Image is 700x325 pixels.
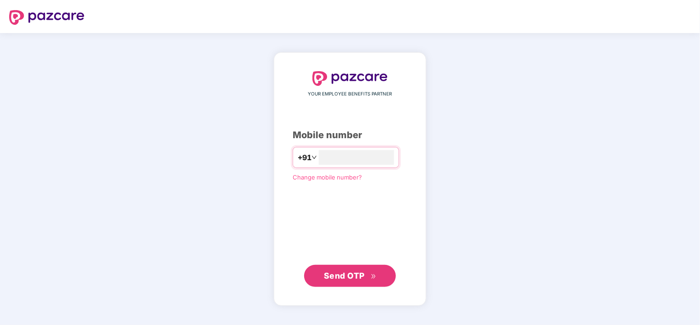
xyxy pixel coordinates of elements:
[298,152,311,163] span: +91
[293,128,407,142] div: Mobile number
[371,274,377,280] span: double-right
[293,174,362,181] a: Change mobile number?
[308,90,392,98] span: YOUR EMPLOYEE BENEFITS PARTNER
[324,271,365,280] span: Send OTP
[312,71,388,86] img: logo
[9,10,84,25] img: logo
[311,155,317,160] span: down
[304,265,396,287] button: Send OTPdouble-right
